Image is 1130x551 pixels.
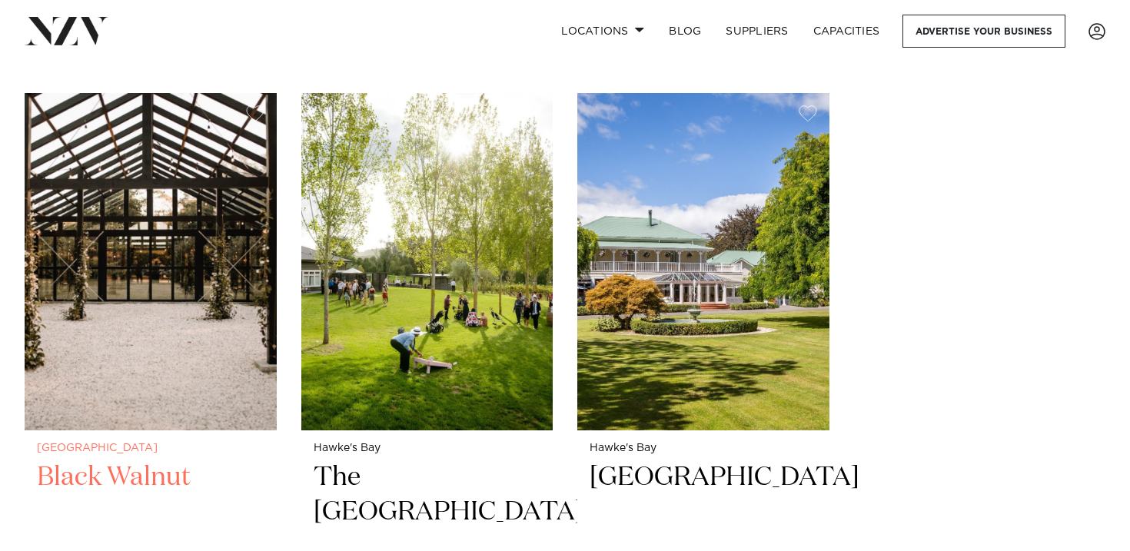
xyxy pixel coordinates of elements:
small: Hawke's Bay [314,443,541,454]
a: Capacities [801,15,892,48]
a: SUPPLIERS [713,15,800,48]
img: nzv-logo.png [25,17,108,45]
a: Advertise your business [902,15,1065,48]
a: BLOG [656,15,713,48]
small: [GEOGRAPHIC_DATA] [37,443,264,454]
small: Hawke's Bay [590,443,817,454]
a: Locations [549,15,656,48]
